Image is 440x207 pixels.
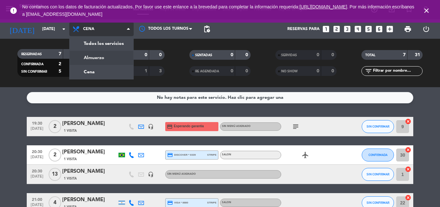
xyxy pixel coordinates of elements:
strong: 7 [403,53,406,57]
i: power_settings_new [422,25,430,33]
i: [DATE] [5,22,39,36]
span: 1 Visita [64,157,77,162]
i: looks_one [322,25,330,33]
span: 2 [49,149,61,161]
strong: 1 [145,69,147,73]
span: Sin menú asignado [167,173,196,175]
strong: 0 [159,53,163,57]
a: Almuerzo [70,51,133,65]
i: cancel [405,147,411,153]
span: stripe [207,153,216,157]
i: arrow_drop_down [60,25,68,33]
i: error [10,7,17,15]
span: [DATE] [29,127,45,134]
strong: 0 [317,53,319,57]
a: Todos los servicios [70,36,133,51]
i: cancel [405,194,411,201]
i: cancel [405,118,411,125]
div: LOG OUT [417,19,435,39]
span: 21:00 [29,195,45,203]
strong: 0 [317,69,319,73]
span: TOTAL [365,54,375,57]
span: RESERVADAS [21,53,42,56]
span: Sin menú asignado [222,125,251,128]
span: Discover * 0339 [167,152,196,158]
strong: 3 [159,69,163,73]
i: headset_mic [148,171,154,177]
span: SENTADAS [195,54,212,57]
strong: 0 [145,53,147,57]
i: credit_card [167,124,173,129]
span: NO SHOW [281,70,298,73]
span: 1 Visita [64,128,77,133]
strong: 2 [59,62,61,66]
span: 20:30 [29,148,45,155]
div: [PERSON_NAME] [62,119,117,128]
span: [DATE] [29,174,45,182]
div: [PERSON_NAME] [62,167,117,176]
strong: 0 [231,69,233,73]
i: credit_card [167,152,173,158]
i: credit_card [167,200,173,206]
i: add_box [386,25,394,33]
span: SIN CONFIRMAR [367,201,389,204]
span: Esperando garantía [174,124,204,129]
span: Cena [83,27,94,31]
i: looks_6 [375,25,383,33]
span: 20:30 [29,167,45,174]
a: [URL][DOMAIN_NAME] [300,4,347,9]
strong: 0 [331,69,335,73]
span: 13 [49,168,61,181]
span: [DATE] [29,155,45,162]
span: SALON [222,153,231,156]
span: SERVIDAS [281,54,297,57]
strong: 0 [231,53,233,57]
span: visa * 8880 [167,200,188,206]
strong: 7 [59,52,61,56]
i: headset_mic [148,124,154,129]
i: looks_3 [343,25,351,33]
span: CONFIRMADA [368,153,387,157]
span: SALON [222,201,231,204]
span: RE AGENDADA [195,70,219,73]
strong: 0 [245,69,249,73]
i: airplanemode_active [301,151,309,159]
a: Cena [70,65,133,79]
i: looks_two [332,25,341,33]
input: Filtrar por nombre... [372,67,422,75]
div: No hay notas para este servicio. Haz clic para agregar una [157,94,283,101]
span: 1 Visita [64,176,77,181]
span: No contamos con los datos de facturación actualizados. Por favor use este enlance a la brevedad p... [22,4,414,17]
span: SIN CONFIRMAR [367,172,389,176]
i: filter_list [365,67,372,75]
span: pending_actions [203,25,211,33]
button: CONFIRMADA [362,149,394,161]
button: SIN CONFIRMAR [362,120,394,133]
i: looks_4 [354,25,362,33]
strong: 5 [59,69,61,74]
strong: 0 [331,53,335,57]
span: print [404,25,412,33]
div: [PERSON_NAME] [62,196,117,204]
div: [PERSON_NAME] [62,148,117,156]
button: SIN CONFIRMAR [362,168,394,181]
a: . Por más información escríbanos a [EMAIL_ADDRESS][DOMAIN_NAME] [22,4,414,17]
strong: 0 [245,53,249,57]
i: close [423,7,430,15]
span: 2 [49,120,61,133]
i: cancel [405,166,411,172]
span: SIN CONFIRMAR [21,70,47,73]
span: CONFIRMADA [21,63,43,66]
span: SIN CONFIRMAR [367,125,389,128]
strong: 31 [415,53,421,57]
i: looks_5 [364,25,373,33]
i: subject [292,123,300,130]
span: stripe [207,201,216,205]
span: Reservas para [287,27,320,31]
span: 19:30 [29,119,45,127]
